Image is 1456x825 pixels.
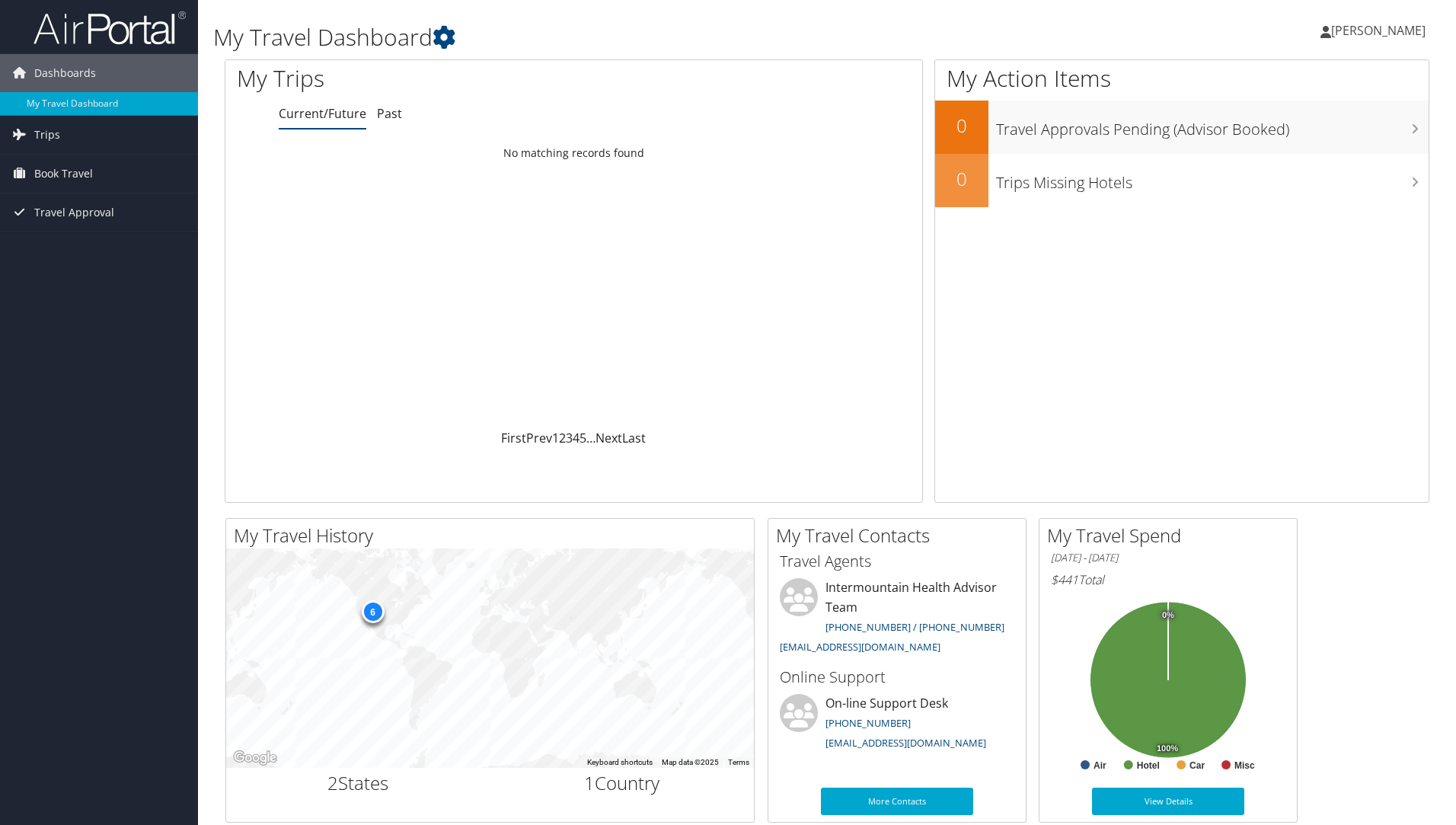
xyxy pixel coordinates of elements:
[1331,22,1426,39] span: [PERSON_NAME]
[1234,760,1255,771] text: Misc
[1137,760,1160,771] text: Hotel
[34,155,93,193] span: Book Travel
[825,620,1004,634] a: [PHONE_NUMBER] / [PHONE_NUMBER]
[327,770,338,795] span: 2
[526,430,552,446] a: Prev
[780,551,1014,572] h3: Travel Agents
[34,54,96,92] span: Dashboards
[230,748,280,768] a: Open this area in Google Maps (opens a new window)
[1162,611,1174,620] tspan: 0%
[238,770,479,796] h2: States
[361,600,384,623] div: 6
[1320,8,1441,53] a: [PERSON_NAME]
[662,758,719,766] span: Map data ©2025
[234,523,754,548] h2: My Travel History
[935,154,1429,207] a: 0Trips Missing Hotels
[1051,551,1285,565] h6: [DATE] - [DATE]
[935,62,1429,94] h1: My Action Items
[34,116,60,154] span: Trips
[780,640,940,654] a: [EMAIL_ADDRESS][DOMAIN_NAME]
[230,748,280,768] img: Google
[825,736,986,750] a: [EMAIL_ADDRESS][DOMAIN_NAME]
[996,111,1429,140] h3: Travel Approvals Pending (Advisor Booked)
[595,430,622,446] a: Next
[552,430,559,446] a: 1
[622,430,646,446] a: Last
[1094,760,1106,771] text: Air
[1092,788,1244,815] a: View Details
[502,770,743,796] h2: Country
[580,430,586,446] a: 5
[34,193,114,232] span: Travel Approval
[34,10,186,46] img: airportal-logo.png
[377,105,402,122] a: Past
[996,165,1429,193] h3: Trips Missing Hotels
[776,523,1026,548] h2: My Travel Contacts
[213,21,1032,53] h1: My Travel Dashboard
[1051,571,1078,588] span: $441
[772,694,1022,756] li: On-line Support Desk
[825,716,911,730] a: [PHONE_NUMBER]
[501,430,526,446] a: First
[584,770,595,795] span: 1
[1051,571,1285,588] h6: Total
[587,757,653,768] button: Keyboard shortcuts
[237,62,621,94] h1: My Trips
[821,788,973,815] a: More Contacts
[1047,523,1297,548] h2: My Travel Spend
[1189,760,1205,771] text: Car
[772,578,1022,660] li: Intermountain Health Advisor Team
[780,667,1014,688] h3: Online Support
[586,430,595,446] span: …
[935,166,988,192] h2: 0
[935,113,988,139] h2: 0
[279,105,366,122] a: Current/Future
[935,101,1429,154] a: 0Travel Approvals Pending (Advisor Booked)
[728,758,749,766] a: Terms (opens in new tab)
[559,430,566,446] a: 2
[225,139,922,167] td: No matching records found
[1157,744,1178,753] tspan: 100%
[566,430,573,446] a: 3
[573,430,580,446] a: 4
